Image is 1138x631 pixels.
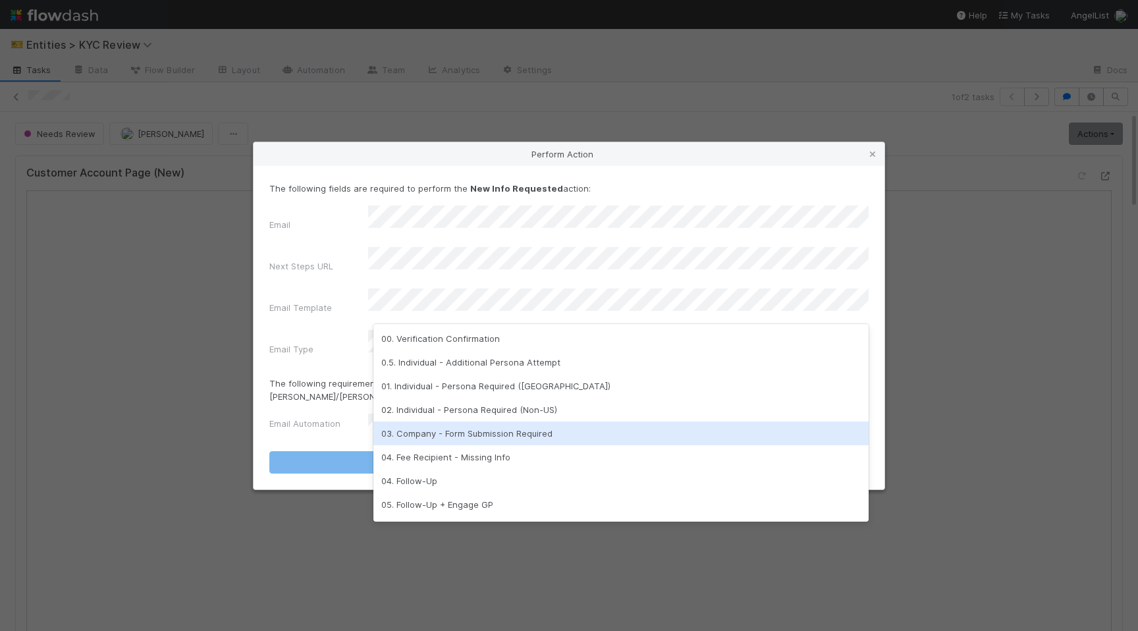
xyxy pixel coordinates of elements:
button: New Info Requested [269,451,869,474]
div: 06. Follow-Up LP + Follow-Up GP [373,516,869,540]
p: The following requirement was not met: This task is part of the new automated flow. Do not use th... [269,377,869,403]
strong: New Info Requested [470,183,563,194]
div: 04. Fee Recipient - Missing Info [373,445,869,469]
div: 02. Individual - Persona Required (Non-US) [373,398,869,422]
div: 05. Follow-Up + Engage GP [373,493,869,516]
label: Email Automation [269,417,340,430]
p: The following fields are required to perform the action: [269,182,869,195]
div: 03. Company - Form Submission Required [373,422,869,445]
label: Email [269,218,290,231]
label: Email Type [269,343,313,356]
div: 01. Individual - Persona Required ([GEOGRAPHIC_DATA]) [373,374,869,398]
div: 04. Follow-Up [373,469,869,493]
label: Email Template [269,301,332,314]
div: Perform Action [254,142,884,166]
div: 0.5. Individual - Additional Persona Attempt [373,350,869,374]
div: 00. Verification Confirmation [373,327,869,350]
label: Next Steps URL [269,260,333,273]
